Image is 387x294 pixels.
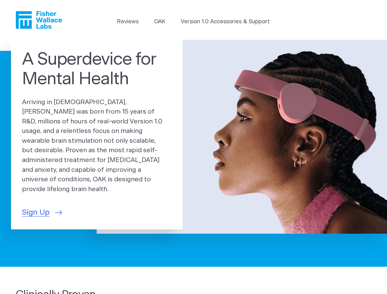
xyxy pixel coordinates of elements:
[22,97,172,194] p: Arriving in [DEMOGRAPHIC_DATA], [PERSON_NAME] was born from 15 years of R&D, millions of hours of...
[154,18,165,26] a: OAK
[22,207,50,218] span: Sign Up
[181,18,270,26] a: Version 1.0 Accessories & Support
[117,18,139,26] a: Reviews
[22,50,172,89] h1: A Superdevice for Mental Health
[22,207,62,218] a: Sign Up
[16,11,62,29] a: Fisher Wallace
